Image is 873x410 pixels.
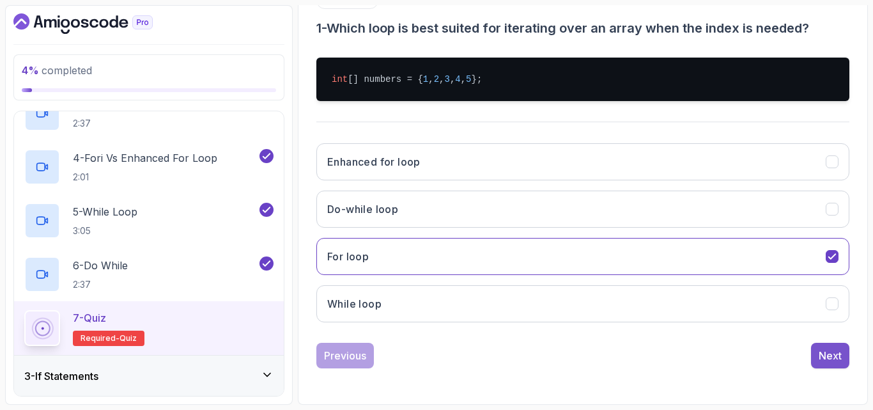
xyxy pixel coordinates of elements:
span: 5 [466,74,471,84]
h3: While loop [327,296,382,311]
button: Next [811,343,849,368]
p: 5 - While Loop [73,204,137,219]
button: 6-Do While2:37 [24,256,274,292]
button: Do-while loop [316,191,849,228]
h3: Enhanced for loop [327,154,421,170]
h3: 3 - If Statements [24,368,98,384]
p: 2:37 [73,278,128,291]
span: 4 [455,74,460,84]
h3: For loop [327,249,369,264]
h3: Do-while loop [327,201,398,217]
span: 2 [434,74,439,84]
h3: 1 - Which loop is best suited for iterating over an array when the index is needed? [316,19,849,37]
span: Required- [81,333,120,343]
span: 3 [444,74,449,84]
a: Dashboard [13,13,182,34]
p: 7 - Quiz [73,310,106,326]
span: quiz [120,333,137,343]
div: Previous [324,348,366,363]
span: 4 % [22,64,39,77]
pre: [] numbers = { , , , , }; [316,58,849,101]
p: 6 - Do While [73,258,128,273]
span: int [332,74,348,84]
div: Next [819,348,842,363]
button: 4-Fori vs Enhanced For Loop2:01 [24,149,274,185]
button: 7-QuizRequired-quiz [24,310,274,346]
span: 1 [423,74,428,84]
span: completed [22,64,92,77]
button: 5-While Loop3:05 [24,203,274,239]
button: Enhanced for loop [316,143,849,180]
button: Previous [316,343,374,368]
button: 3-Enhanced For Loop2:37 [24,95,274,131]
p: 2:37 [73,117,180,130]
button: For loop [316,238,849,275]
button: 3-If Statements [14,356,284,397]
p: 2:01 [73,171,217,184]
p: 4 - Fori vs Enhanced For Loop [73,150,217,166]
p: 3:05 [73,225,137,237]
button: While loop [316,285,849,322]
